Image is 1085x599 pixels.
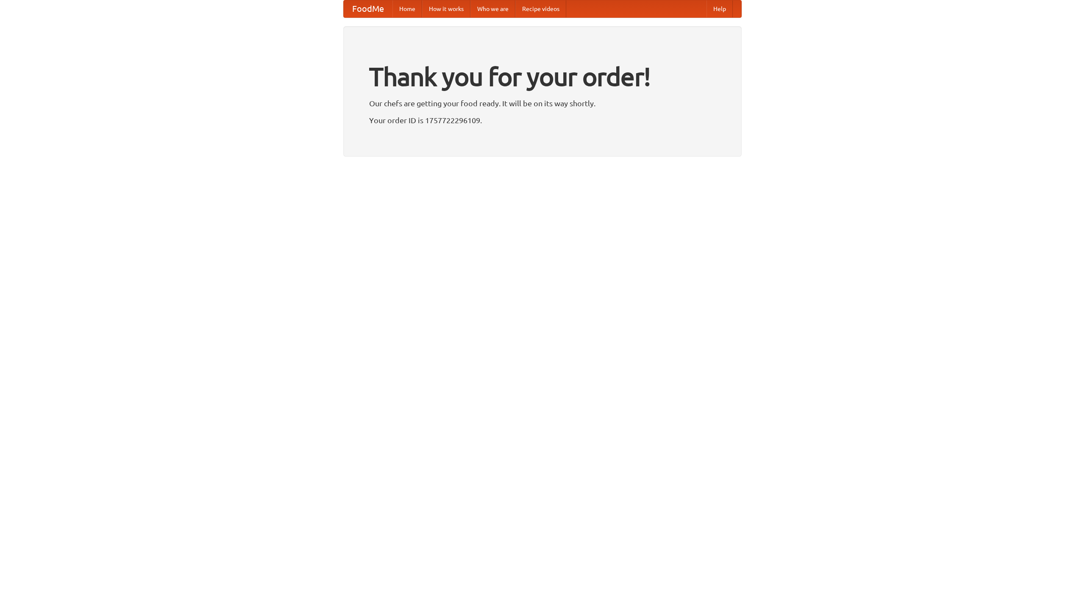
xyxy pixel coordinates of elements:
a: FoodMe [344,0,392,17]
a: Home [392,0,422,17]
a: Help [707,0,733,17]
a: Recipe videos [515,0,566,17]
a: How it works [422,0,470,17]
p: Our chefs are getting your food ready. It will be on its way shortly. [369,97,716,110]
a: Who we are [470,0,515,17]
h1: Thank you for your order! [369,56,716,97]
p: Your order ID is 1757722296109. [369,114,716,127]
